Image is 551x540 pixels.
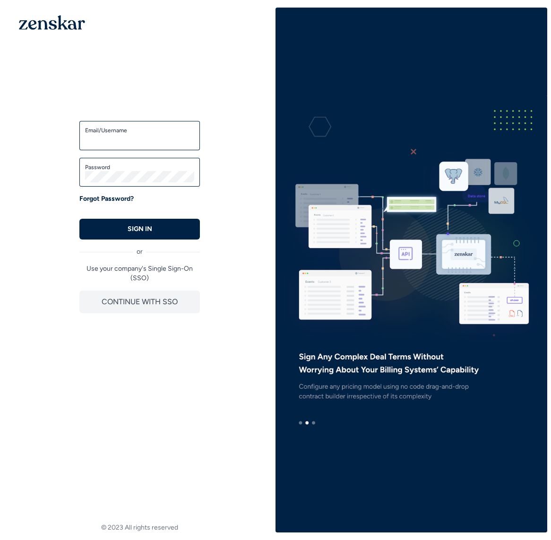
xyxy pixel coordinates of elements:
button: SIGN IN [79,219,200,240]
img: 1OGAJ2xQqyY4LXKgY66KYq0eOWRCkrZdAb3gUhuVAqdWPZE9SRJmCz+oDMSn4zDLXe31Ii730ItAGKgCKgCCgCikA4Av8PJUP... [19,15,85,30]
label: Email/Username [85,127,194,134]
button: CONTINUE WITH SSO [79,291,200,313]
div: or [79,240,200,257]
img: e3ZQAAAMhDCM8y96E9JIIDxLgAABAgQIECBAgAABAgQyAoJA5mpDCRAgQIAAAQIECBAgQIAAAQIECBAgQKAsIAiU37edAAECB... [275,95,547,445]
p: SIGN IN [128,224,152,234]
label: Password [85,163,194,171]
a: Forgot Password? [79,194,134,204]
p: Use your company's Single Sign-On (SSO) [79,264,200,283]
footer: © 2023 All rights reserved [4,523,275,532]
